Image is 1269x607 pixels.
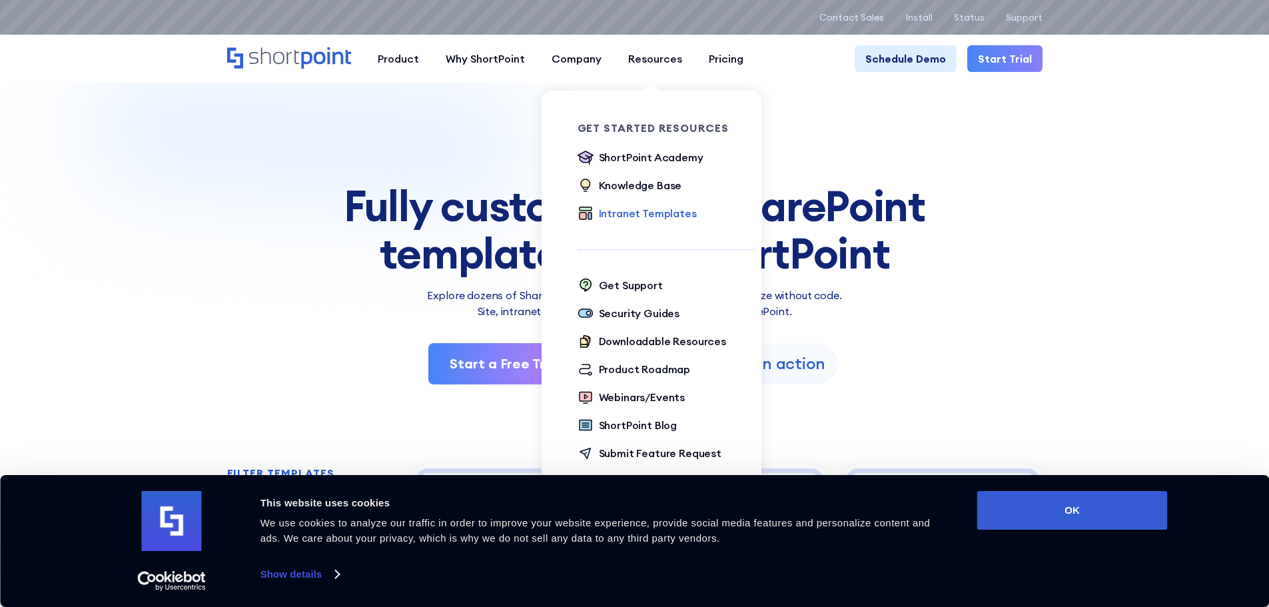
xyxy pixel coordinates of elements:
a: Pricing [695,45,757,72]
a: Downloadable Resources [578,333,726,350]
img: logo [142,491,202,551]
div: Company [552,51,602,67]
div: Submit Feature Request [599,445,721,461]
a: Show details [260,564,339,584]
div: Why ShortPoint [446,51,525,67]
div: Downloadable Resources [599,333,726,349]
a: Intranet Templates [578,205,697,223]
a: ShortPoint Academy [578,149,703,167]
a: ShortPoint Blog [578,417,677,434]
div: Fully customizable SharePoint templates with ShortPoint [227,183,1043,277]
a: Company [538,45,615,72]
span: We use cookies to analyze our traffic in order to improve your website experience, provide social... [260,517,931,544]
a: Knowledge Base [578,177,682,195]
a: Start a Free Trial [428,343,582,384]
a: Product [364,45,432,72]
div: Product [378,51,419,67]
button: OK [977,491,1168,530]
a: Get Support [578,277,663,295]
a: Security Guides [578,305,680,322]
div: Get Started Resources [578,123,755,133]
a: Support [1006,12,1043,23]
a: Status [954,12,985,23]
a: Start Trial [967,45,1043,72]
a: Install [905,12,933,23]
div: Resources [628,51,682,67]
div: Pricing [709,51,743,67]
div: ShortPoint Blog [599,417,677,433]
a: Product Roadmap [578,361,691,378]
h1: SHAREPOINT TEMPLATES [227,152,1043,161]
a: Why ShortPoint [432,45,538,72]
a: Webinars/Events [578,389,685,406]
div: Get Support [599,277,663,293]
a: Submit Feature Request [578,445,721,462]
a: Contact Sales [819,12,884,23]
a: Usercentrics Cookiebot - opens in a new window [113,571,230,591]
a: Home [227,47,351,70]
a: Resources [615,45,695,72]
div: This website uses cookies [260,495,947,511]
div: Product Roadmap [599,361,691,377]
div: Webinars/Events [599,389,685,405]
h2: FILTER TEMPLATES [227,468,334,480]
p: Explore dozens of SharePoint templates — install fast and customize without code. Site, intranet,... [227,287,1043,319]
div: Intranet Templates [599,205,697,221]
div: ShortPoint Academy [599,149,703,165]
div: Knowledge Base [599,177,682,193]
div: Security Guides [599,305,680,321]
a: Schedule Demo [855,45,957,72]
